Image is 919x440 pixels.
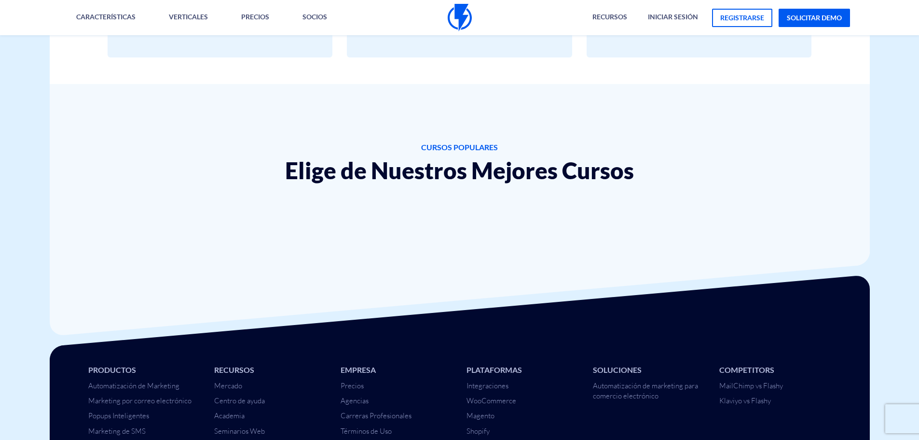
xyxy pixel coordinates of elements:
a: Integraciones [466,381,508,390]
a: solicitar demo [779,9,850,27]
a: Marketing por correo electrónico [88,396,192,405]
a: Automatización de marketing para comercio electrónico [593,381,698,400]
a: Magento [466,411,494,420]
a: Shopify [466,426,490,436]
a: registrarse [712,9,772,27]
span: CURSOS POPULARES [108,142,812,153]
a: MailChimp vs Flashy [719,381,783,390]
li: Soluciones [593,365,705,376]
h2: Elige de Nuestros Mejores Cursos [108,158,812,183]
a: Popups Inteligentes [88,411,149,420]
li: Empresa [341,365,453,376]
a: Automatización de Marketing [88,381,179,390]
a: Agencias [341,396,369,405]
a: Klaviyo vs Flashy [719,396,771,405]
a: Academia [214,411,245,420]
li: Plataformas [466,365,578,376]
a: Carreras Profesionales [341,411,411,420]
li: Productos [88,365,200,376]
li: Recursos [214,365,326,376]
a: WooCommerce [466,396,516,405]
a: Seminarios Web [214,426,265,436]
a: Centro de ayuda [214,396,265,405]
a: Marketing de SMS [88,426,146,436]
a: Precios [341,381,364,390]
a: Términos de Uso [341,426,392,436]
a: Mercado [214,381,242,390]
li: Competitors [719,365,831,376]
